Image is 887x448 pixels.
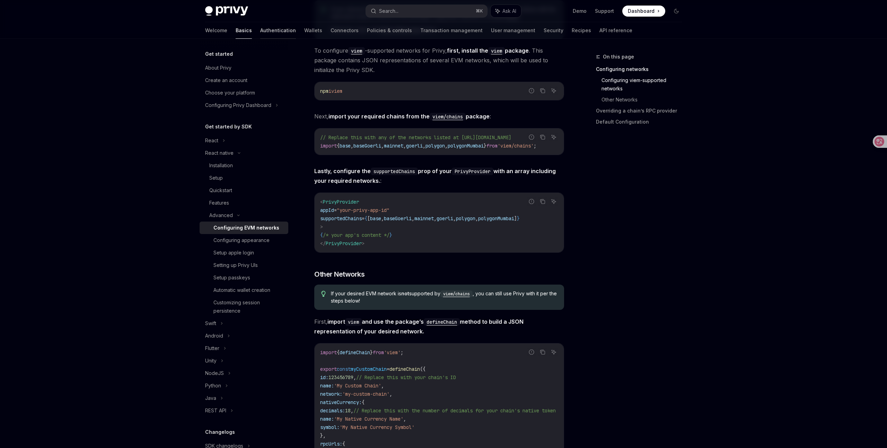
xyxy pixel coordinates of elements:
[491,22,535,39] a: User management
[406,143,423,149] span: goerli
[365,215,367,222] span: {
[491,5,521,17] button: Ask AI
[331,88,342,94] span: viem
[437,215,453,222] span: goerli
[200,184,288,197] a: Quickstart
[367,22,412,39] a: Policies & controls
[440,290,473,296] a: viem/chains
[200,172,288,184] a: Setup
[488,47,505,55] code: viem
[456,215,475,222] span: polygon
[314,46,564,75] span: To configure -supported networks for Privy, . This package contains JSON representations of sever...
[351,143,353,149] span: ,
[205,50,233,58] h5: Get started
[572,22,591,39] a: Recipes
[573,8,587,15] a: Demo
[328,374,353,380] span: 123456789
[370,349,373,356] span: }
[334,383,381,389] span: 'My Custom Chain'
[527,348,536,357] button: Report incorrect code
[328,88,331,94] span: i
[348,47,365,55] code: viem
[205,76,247,84] div: Create an account
[320,432,326,439] span: },
[205,123,252,131] h5: Get started by SDK
[200,234,288,247] a: Configuring appearance
[486,143,498,149] span: from
[205,344,219,352] div: Flutter
[337,366,351,372] span: const
[213,274,250,282] div: Setup passkeys
[337,349,340,356] span: {
[200,159,288,172] a: Installation
[452,168,493,175] code: PrivyProvider
[213,224,279,232] div: Configuring EVM networks
[200,74,288,87] a: Create an account
[351,366,387,372] span: myCustomChain
[345,318,362,326] code: viem
[370,215,381,222] span: base
[205,428,235,436] h5: Changelogs
[205,22,227,39] a: Welcome
[320,366,337,372] span: export
[502,8,516,15] span: Ask AI
[320,407,345,414] span: decimals:
[320,441,342,447] span: rpcUrls:
[348,47,365,54] a: viem
[209,199,229,207] div: Features
[414,215,434,222] span: mainnet
[603,53,634,61] span: On this page
[320,199,323,205] span: <
[366,5,487,17] button: Search...⌘K
[381,143,384,149] span: ,
[260,22,296,39] a: Authentication
[205,6,248,16] img: dark logo
[387,366,389,372] span: =
[389,391,392,397] span: ,
[342,391,389,397] span: 'my-custom-chain'
[200,222,288,234] a: Configuring EVM networks
[517,215,520,222] span: }
[321,291,326,297] svg: Tip
[323,232,389,238] span: /* your app's content */
[534,143,536,149] span: ;
[367,215,370,222] span: [
[200,62,288,74] a: About Privy
[320,349,337,356] span: import
[205,101,271,109] div: Configuring Privy Dashboard
[527,86,536,95] button: Report incorrect code
[200,284,288,296] a: Automatic wallet creation
[351,407,353,414] span: ,
[538,86,547,95] button: Copy the contents from the code block
[373,349,384,356] span: from
[424,318,460,326] code: defineChain
[478,215,514,222] span: polygonMumbai
[213,298,284,315] div: Customizing session persistence
[331,290,557,304] span: If your desired EVM network is supported by , you can still use Privy with it per the steps below!
[320,399,362,405] span: nativeCurrency:
[320,374,328,380] span: id:
[205,406,226,415] div: REST API
[320,383,334,389] span: name:
[320,424,340,430] span: symbol:
[445,143,448,149] span: ,
[205,136,218,145] div: React
[381,383,384,389] span: ,
[384,143,403,149] span: mainnet
[384,215,412,222] span: baseGoerli
[213,261,258,269] div: Setting up Privy UIs
[595,8,614,15] a: Support
[200,271,288,284] a: Setup passkeys
[209,211,233,219] div: Advanced
[314,317,564,336] span: First,
[430,113,466,120] a: viem/chains
[384,349,401,356] span: 'viem'
[356,374,456,380] span: // Replace this with your chain's ID
[544,22,563,39] a: Security
[213,236,270,244] div: Configuring appearance
[213,286,270,294] div: Automatic wallet creation
[328,113,490,120] strong: import your required chains from the package
[599,22,632,39] a: API reference
[340,424,414,430] span: 'My Native Currency Symbol'
[379,7,398,15] div: Search...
